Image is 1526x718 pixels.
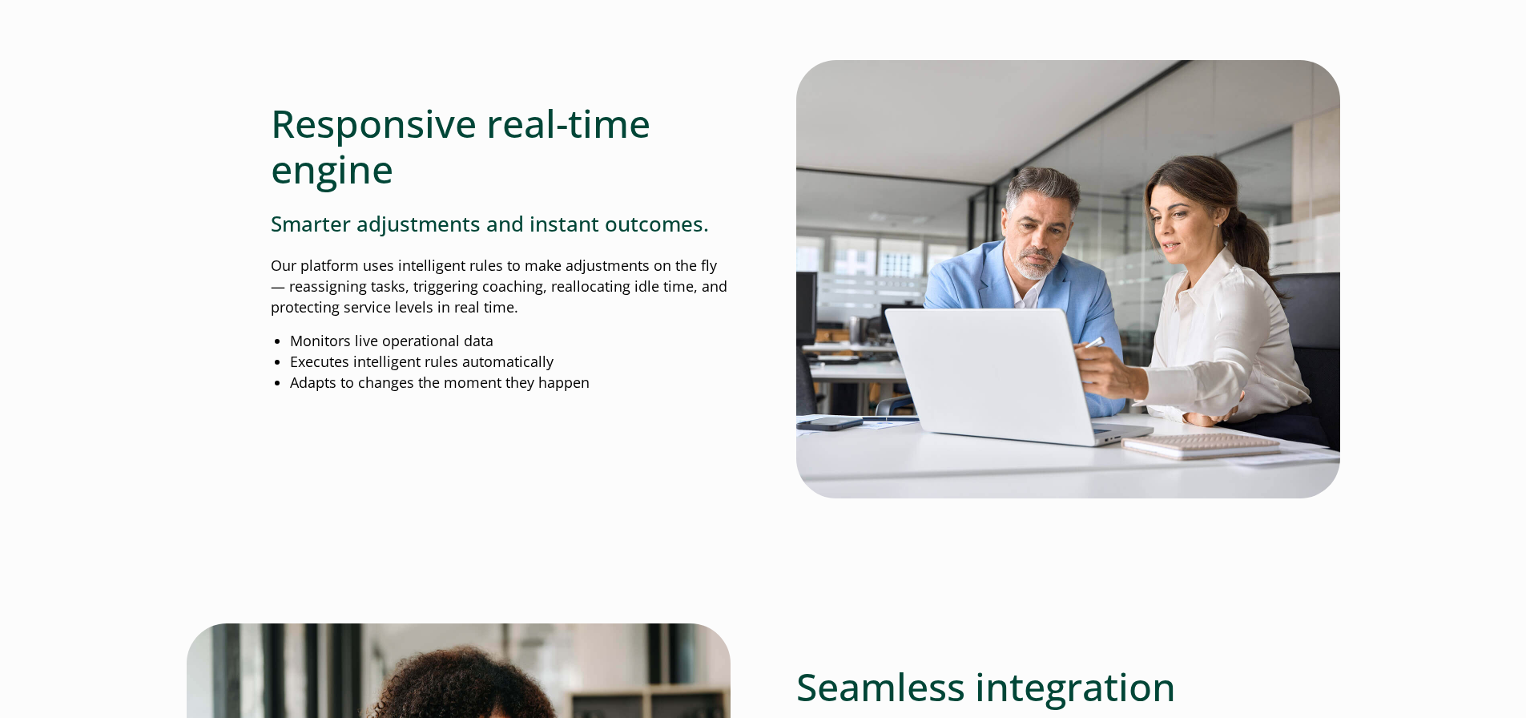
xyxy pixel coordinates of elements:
[796,664,1256,710] h2: Seamless integration
[290,352,731,373] li: Executes intelligent rules automatically
[271,256,731,318] p: Our platform uses intelligent rules to make adjustments on the fly— reassigning tasks, triggering...
[271,100,731,192] h2: Responsive real-time engine
[290,331,731,352] li: Monitors live operational data
[290,373,731,393] li: Adapts to changes the moment they happen
[796,60,1340,498] img: Working with Intradiem's platform
[271,212,731,236] h3: Smarter adjustments and instant outcomes.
